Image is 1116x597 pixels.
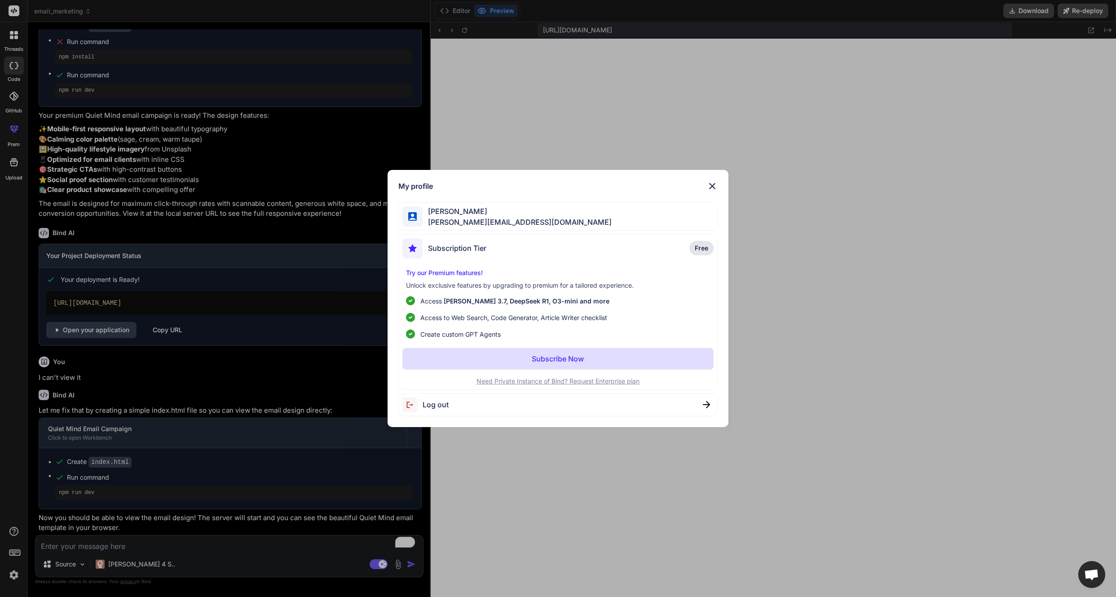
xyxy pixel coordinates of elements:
[406,313,415,322] img: checklist
[402,348,714,370] button: Subscribe Now
[423,206,612,217] span: [PERSON_NAME]
[423,217,612,227] span: [PERSON_NAME][EMAIL_ADDRESS][DOMAIN_NAME]
[406,296,415,305] img: checklist
[707,181,718,192] img: close
[444,297,609,305] span: [PERSON_NAME] 3.7, DeepSeek R1, O3-mini and more
[428,243,486,254] span: Subscription Tier
[420,330,501,339] span: Create custom GPT Agents
[406,281,710,290] p: Unlock exclusive features by upgrading to premium for a tailored experience.
[406,330,415,339] img: checklist
[420,296,609,306] p: Access
[402,397,423,412] img: logout
[532,353,584,364] p: Subscribe Now
[1078,561,1105,588] a: Open chat
[695,244,708,253] span: Free
[420,313,607,322] span: Access to Web Search, Code Generator, Article Writer checklist
[406,268,710,277] p: Try our Premium features!
[398,181,433,192] h1: My profile
[402,238,423,258] img: subscription
[402,377,714,386] p: Need Private Instance of Bind? Request Enterprise plan
[408,212,417,221] img: profile
[423,399,449,410] span: Log out
[703,401,710,408] img: close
